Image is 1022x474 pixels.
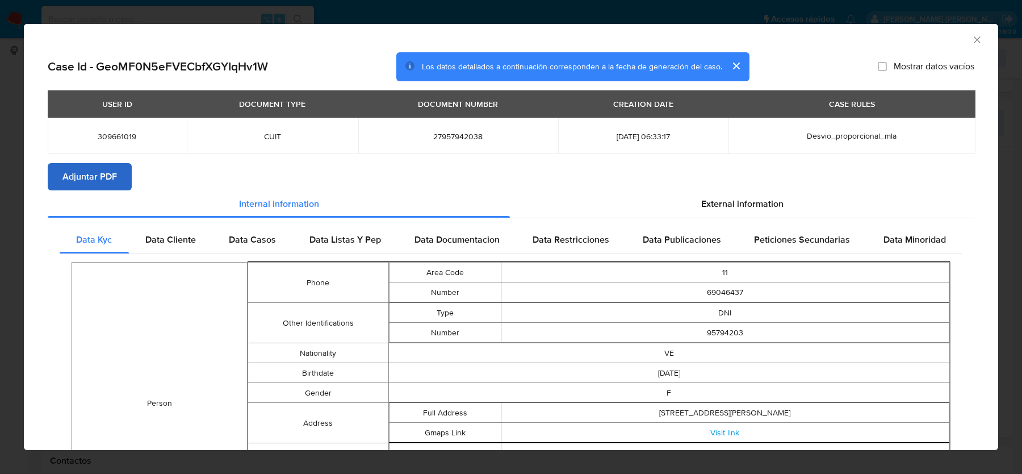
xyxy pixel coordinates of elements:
td: Number [389,323,501,343]
td: Full Address [389,403,501,423]
span: 27957942038 [372,131,544,142]
td: Birthdate [248,363,388,383]
span: Desvio_proporcional_mla [807,130,897,142]
td: F [388,383,950,403]
td: Gmaps Link [389,423,501,443]
span: External information [701,197,784,210]
td: 11 [501,263,949,282]
td: [EMAIL_ADDRESS][DOMAIN_NAME] [501,443,949,463]
td: Nationality [248,343,388,363]
td: Email [248,443,388,464]
span: Data Documentacion [414,233,500,246]
td: Type [389,303,501,323]
h2: Case Id - GeoMF0N5eFVECbfXGYIqHv1W [48,59,268,74]
div: DOCUMENT NUMBER [411,94,505,114]
td: 95794203 [501,323,949,343]
span: Data Cliente [145,233,196,246]
span: Data Minoridad [883,233,946,246]
span: Mostrar datos vacíos [894,61,974,72]
td: Gender [248,383,388,403]
td: DNI [501,303,949,323]
a: Visit link [710,427,739,438]
button: Cerrar ventana [971,34,982,44]
div: closure-recommendation-modal [24,24,998,450]
div: CREATION DATE [606,94,680,114]
button: Adjuntar PDF [48,163,132,190]
td: VE [388,343,950,363]
span: Data Publicaciones [643,233,721,246]
td: 69046437 [501,282,949,302]
td: Number [389,282,501,302]
td: Area Code [389,263,501,282]
div: CASE RULES [822,94,882,114]
div: Detailed internal info [60,226,962,253]
span: [DATE] 06:33:17 [572,131,715,142]
td: Address [248,403,388,443]
td: Phone [248,263,388,303]
td: [DATE] [388,363,950,383]
span: Data Restricciones [533,233,609,246]
td: Address [389,443,501,463]
button: cerrar [722,52,749,80]
span: Adjuntar PDF [62,164,117,189]
span: Los datos detallados a continuación corresponden a la fecha de generación del caso. [422,61,722,72]
div: DOCUMENT TYPE [232,94,312,114]
span: CUIT [200,131,345,142]
td: [STREET_ADDRESS][PERSON_NAME] [501,403,949,423]
div: Detailed info [48,190,974,218]
span: Internal information [239,197,319,210]
div: USER ID [95,94,139,114]
span: Peticiones Secundarias [754,233,850,246]
td: Other Identifications [248,303,388,343]
input: Mostrar datos vacíos [878,62,887,71]
span: Data Kyc [76,233,112,246]
span: Data Listas Y Pep [309,233,381,246]
span: 309661019 [61,131,173,142]
span: Data Casos [229,233,276,246]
